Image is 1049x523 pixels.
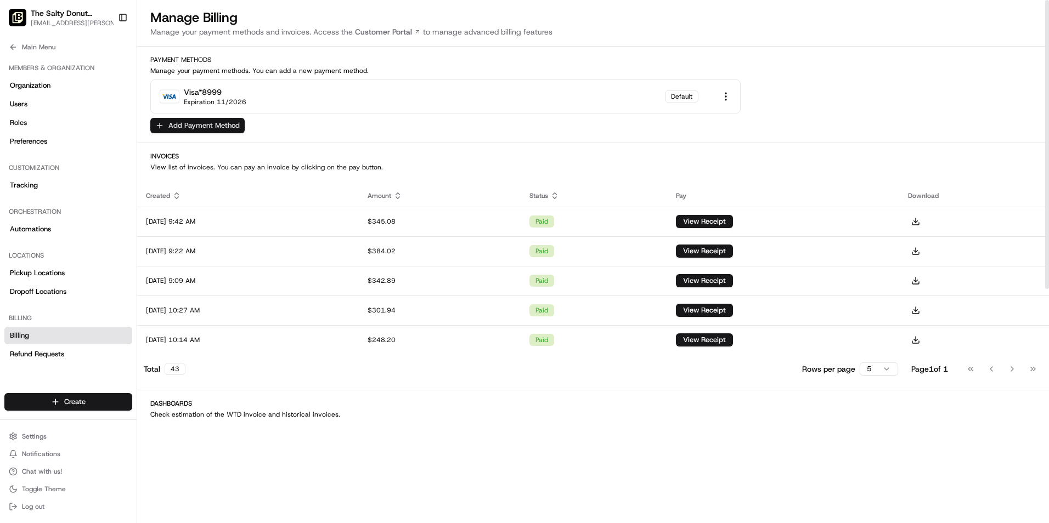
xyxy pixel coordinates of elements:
[187,108,200,121] button: Start new chat
[31,19,124,27] button: [EMAIL_ADDRESS][PERSON_NAME][DOMAIN_NAME]
[22,159,84,170] span: Knowledge Base
[22,450,60,458] span: Notifications
[4,159,132,177] div: Customization
[4,429,132,444] button: Settings
[137,207,359,236] td: [DATE] 9:42 AM
[368,336,512,344] div: $248.20
[10,331,29,340] span: Billing
[4,77,132,94] a: Organization
[64,397,86,407] span: Create
[4,220,132,238] a: Automations
[529,275,554,287] div: paid
[4,283,132,300] a: Dropoff Locations
[4,203,132,220] div: Orchestration
[37,105,180,116] div: Start new chat
[4,481,132,497] button: Toggle Theme
[10,118,27,128] span: Roles
[676,215,733,228] button: View Receipt
[184,87,222,98] div: visa *8999
[22,485,66,493] span: Toggle Theme
[9,9,26,26] img: The Salty Donut (Wynwood)
[11,160,20,169] div: 📗
[10,268,65,278] span: Pickup Locations
[10,180,38,190] span: Tracking
[529,334,554,346] div: paid
[368,247,512,255] div: $384.02
[4,309,132,327] div: Billing
[676,333,733,346] button: View Receipt
[529,304,554,316] div: paid
[10,349,64,359] span: Refund Requests
[31,8,112,19] button: The Salty Donut ([GEOGRAPHIC_DATA])
[908,191,1040,200] div: Download
[150,410,1036,419] p: Check estimation of the WTD invoice and historical invoices.
[368,276,512,285] div: $342.89
[4,264,132,282] a: Pickup Locations
[4,247,132,264] div: Locations
[77,185,133,194] a: Powered byPylon
[144,363,185,375] div: Total
[4,327,132,344] a: Billing
[137,266,359,295] td: [DATE] 9:09 AM
[802,363,855,374] p: Rows per page
[150,163,1036,172] p: View list of invoices. You can pay an invoice by clicking on the pay button.
[22,467,62,476] span: Chat with us!
[10,81,50,90] span: Organization
[150,9,1036,26] h1: Manage Billing
[184,98,246,106] div: Expiration 11/2026
[150,66,1036,75] p: Manage your payment methods. You can add a new payment method.
[11,44,200,61] p: Welcome 👋
[4,4,114,31] button: The Salty Donut (Wynwood)The Salty Donut ([GEOGRAPHIC_DATA])[EMAIL_ADDRESS][PERSON_NAME][DOMAIN_N...
[4,114,132,132] a: Roles
[93,160,101,169] div: 💻
[4,59,132,77] div: Members & Organization
[676,274,733,287] button: View Receipt
[4,393,132,411] button: Create
[29,71,181,82] input: Clear
[676,245,733,258] button: View Receipt
[10,137,47,146] span: Preferences
[353,26,423,37] a: Customer Portal
[10,287,66,297] span: Dropoff Locations
[665,90,698,103] div: Default
[676,304,733,317] button: View Receipt
[4,464,132,479] button: Chat with us!
[165,363,185,375] div: 43
[137,236,359,266] td: [DATE] 9:22 AM
[529,191,658,200] div: Status
[4,499,132,514] button: Log out
[150,152,1036,161] h2: Invoices
[10,99,27,109] span: Users
[368,306,512,315] div: $301.94
[11,105,31,124] img: 1736555255976-a54dd68f-1ca7-489b-9aae-adbdc363a1c4
[4,133,132,150] a: Preferences
[10,224,51,234] span: Automations
[150,399,1036,408] h2: Dashboards
[529,215,554,228] div: paid
[146,191,350,200] div: Created
[22,502,44,511] span: Log out
[911,363,948,374] div: Page 1 of 1
[22,43,55,52] span: Main Menu
[88,155,181,174] a: 💻API Documentation
[137,295,359,325] td: [DATE] 10:27 AM
[150,118,245,133] button: Add Payment Method
[150,26,1036,37] p: Manage your payment methods and invoices. Access the to manage advanced billing features
[4,39,132,55] button: Main Menu
[137,325,359,355] td: [DATE] 10:14 AM
[109,186,133,194] span: Pylon
[368,217,512,226] div: $345.08
[529,245,554,257] div: paid
[4,345,132,363] a: Refund Requests
[11,11,33,33] img: Nash
[4,446,132,462] button: Notifications
[676,191,890,200] div: Pay
[4,95,132,113] a: Users
[150,55,1036,64] h2: Payment Methods
[7,155,88,174] a: 📗Knowledge Base
[4,177,132,194] a: Tracking
[37,116,139,124] div: We're available if you need us!
[368,191,512,200] div: Amount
